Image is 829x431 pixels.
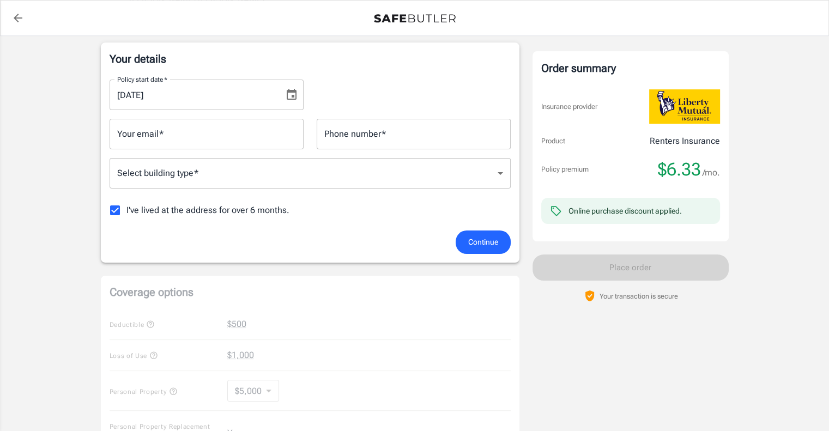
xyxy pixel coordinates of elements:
[541,60,720,76] div: Order summary
[468,235,498,249] span: Continue
[110,80,276,110] input: MM/DD/YYYY
[117,75,167,84] label: Policy start date
[110,119,304,149] input: Enter email
[568,205,682,216] div: Online purchase discount applied.
[541,136,565,147] p: Product
[456,230,511,254] button: Continue
[317,119,511,149] input: Enter number
[658,159,701,180] span: $6.33
[110,51,511,66] p: Your details
[600,291,678,301] p: Your transaction is secure
[650,135,720,148] p: Renters Insurance
[703,165,720,180] span: /mo.
[649,89,720,124] img: Liberty Mutual
[126,204,289,217] span: I've lived at the address for over 6 months.
[281,84,302,106] button: Choose date, selected date is Aug 30, 2025
[374,14,456,23] img: Back to quotes
[541,164,589,175] p: Policy premium
[541,101,597,112] p: Insurance provider
[7,7,29,29] a: back to quotes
